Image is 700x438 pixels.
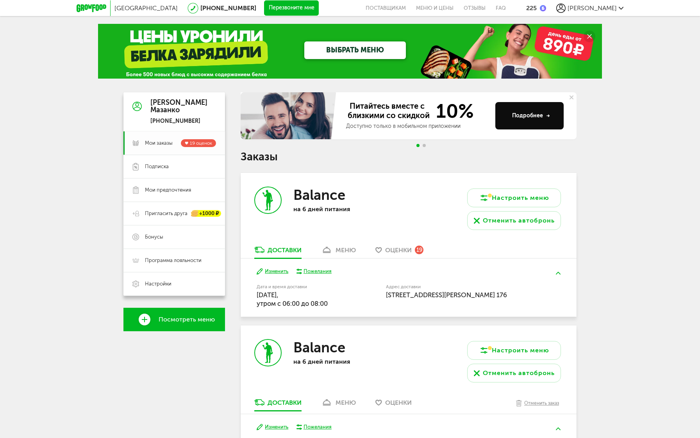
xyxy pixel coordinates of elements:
button: Перезвоните мне [264,0,319,16]
img: arrow-up-green.5eb5f82.svg [556,427,561,430]
h3: Balance [293,187,345,203]
a: Доставки [250,398,305,411]
a: Программа лояльности [123,249,225,272]
label: Дата и время доставки [257,285,346,289]
span: Программа лояльности [145,257,202,264]
span: 19 оценок [190,140,212,146]
p: на 6 дней питания [293,205,395,213]
a: [PHONE_NUMBER] [200,4,256,12]
button: Изменить [257,424,288,431]
a: меню [317,246,360,258]
div: +1000 ₽ [191,210,221,217]
a: Пригласить друга +1000 ₽ [123,202,225,225]
button: Подробнее [495,102,564,129]
span: Настройки [145,280,171,287]
span: Питайтесь вместе с близкими со скидкой [346,101,431,121]
a: Мои предпочтения [123,178,225,202]
span: Оценки [385,246,412,254]
span: [STREET_ADDRESS][PERSON_NAME] 176 [386,291,507,299]
div: Отменить заказ [524,399,559,407]
div: Отменить автобронь [483,216,555,225]
button: Отменить автобронь [467,364,561,382]
span: Оценки [385,399,412,406]
button: Настроить меню [467,341,561,360]
button: Изменить [257,268,288,275]
a: Подписка [123,155,225,178]
div: Доставки [268,399,302,406]
img: family-banner.579af9d.jpg [241,92,338,139]
div: Доставки [268,246,302,254]
div: Пожелания [304,268,332,275]
img: arrow-up-green.5eb5f82.svg [556,272,561,275]
a: Настройки [123,272,225,296]
span: Мои заказы [145,140,173,147]
a: ВЫБРАТЬ МЕНЮ [304,41,406,59]
button: Настроить меню [467,188,561,207]
a: Доставки [250,246,305,258]
a: Бонусы [123,225,225,249]
p: на 6 дней питания [293,358,395,365]
span: 10% [431,101,474,121]
a: Оценки [371,398,416,411]
a: Оценки 19 [371,246,427,258]
div: [PERSON_NAME] Мазанко [150,99,207,115]
button: Пожелания [296,424,332,431]
span: Мои предпочтения [145,187,191,194]
h3: Balance [293,339,345,356]
label: Адрес доставки [386,285,532,289]
span: Посмотреть меню [159,316,215,323]
button: Отменить автобронь [467,211,561,230]
div: Доступно только в мобильном приложении [346,122,489,130]
div: Подробнее [512,112,550,120]
span: Подписка [145,163,169,170]
span: Пригласить друга [145,210,187,217]
span: [DATE], утром c 06:00 до 08:00 [257,291,328,307]
div: Отменить автобронь [483,368,555,378]
button: Пожелания [296,268,332,275]
span: [GEOGRAPHIC_DATA] [114,4,178,12]
a: Посмотреть меню [123,308,225,331]
span: [PERSON_NAME] [568,4,617,12]
button: Отменить заказ [512,398,563,414]
a: Мои заказы 19 оценок [123,131,225,155]
span: Go to slide 2 [423,144,426,147]
div: [PHONE_NUMBER] [150,118,207,125]
div: меню [336,399,356,406]
img: bonus_b.cdccf46.png [540,5,546,11]
div: меню [336,246,356,254]
a: меню [317,398,360,411]
div: Пожелания [304,424,332,431]
span: Go to slide 1 [416,144,420,147]
div: 225 [526,4,537,12]
h1: Заказы [241,152,577,162]
span: Бонусы [145,233,163,241]
div: 19 [415,246,423,254]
